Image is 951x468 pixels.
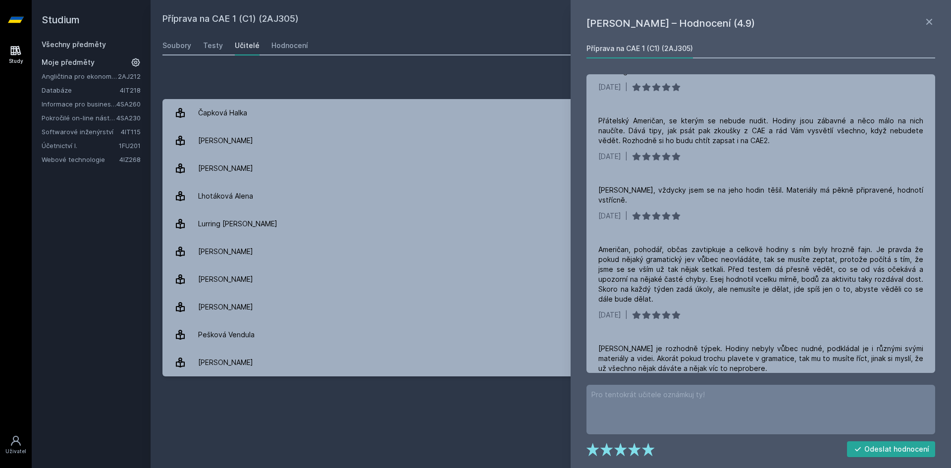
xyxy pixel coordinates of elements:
div: [PERSON_NAME] [198,158,253,178]
a: [PERSON_NAME] 3 hodnocení 3.0 [162,265,939,293]
div: [PERSON_NAME] [198,269,253,289]
div: [PERSON_NAME] [198,131,253,151]
a: Soubory [162,36,191,55]
div: Učitelé [235,41,260,51]
a: [PERSON_NAME] 7 hodnocení 4.9 [162,349,939,376]
a: Čapková Halka 2 hodnocení 3.5 [162,99,939,127]
a: Všechny předměty [42,40,106,49]
a: Webové technologie [42,155,119,164]
a: 4IZ268 [119,156,141,163]
a: Účetnictví I. [42,141,119,151]
a: 4SA260 [116,100,141,108]
div: Čapková Halka [198,103,247,123]
div: Soubory [162,41,191,51]
div: [PERSON_NAME], vždycky jsem se na jeho hodin těšil. Materiály má pěkně připravené, hodnotí vstřícně. [598,185,923,205]
div: | [625,211,628,221]
a: Lhotáková Alena 1 hodnocení 5.0 [162,182,939,210]
div: [PERSON_NAME] [198,353,253,372]
a: [PERSON_NAME] 1 hodnocení 5.0 [162,127,939,155]
div: Američan, pohodář, občas zavtipkuje a celkově hodiny s ním byly hrozně fajn. Je pravda že pokud n... [598,245,923,304]
div: [DATE] [598,211,621,221]
a: [PERSON_NAME] 2 hodnocení 4.0 [162,293,939,321]
a: Uživatel [2,430,30,460]
a: 4IT218 [120,86,141,94]
div: Přátelský Američan, se kterým se nebude nudit. Hodiny jsou zábavné a něco málo na nich naučíte. D... [598,116,923,146]
a: Testy [203,36,223,55]
div: Lhotáková Alena [198,186,253,206]
a: Lurring [PERSON_NAME] 1 hodnocení 5.0 [162,210,939,238]
h2: Příprava na CAE 1 (C1) (2AJ305) [162,12,828,28]
div: [PERSON_NAME] je rozhodně týpek. Hodiny nebyly vůbec nudné, podkládal je i různými svými materiál... [598,344,923,373]
div: Uživatel [5,448,26,455]
div: | [625,152,628,161]
a: Učitelé [235,36,260,55]
div: Pešková Vendula [198,325,255,345]
a: 4IT115 [121,128,141,136]
div: [DATE] [598,82,621,92]
span: Moje předměty [42,57,95,67]
a: Angličtina pro ekonomická studia 2 (B2/C1) [42,71,118,81]
div: Lurring [PERSON_NAME] [198,214,277,234]
div: Testy [203,41,223,51]
a: 1FU201 [119,142,141,150]
a: [PERSON_NAME] 3 hodnocení 5.0 [162,155,939,182]
div: | [625,310,628,320]
a: Pešková Vendula 1 hodnocení 5.0 [162,321,939,349]
a: Study [2,40,30,70]
div: [DATE] [598,310,621,320]
a: 4SA230 [116,114,141,122]
a: Pokročilé on-line nástroje pro analýzu a zpracování informací [42,113,116,123]
a: [PERSON_NAME] 2 hodnocení 4.0 [162,238,939,265]
a: Databáze [42,85,120,95]
div: [PERSON_NAME] [198,242,253,261]
div: [PERSON_NAME] [198,297,253,317]
div: Study [9,57,23,65]
a: Hodnocení [271,36,308,55]
div: [DATE] [598,152,621,161]
div: Hodnocení [271,41,308,51]
div: | [625,82,628,92]
a: Informace pro business (v angličtině) [42,99,116,109]
a: Softwarové inženýrství [42,127,121,137]
a: 2AJ212 [118,72,141,80]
